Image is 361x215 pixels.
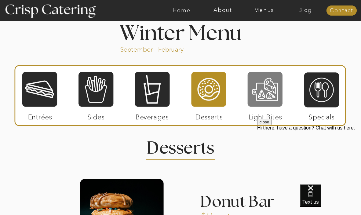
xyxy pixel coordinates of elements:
[189,107,229,124] p: Desserts
[141,140,220,151] h2: Desserts
[301,107,341,124] p: Specials
[97,23,264,41] h1: Winter Menu
[326,8,357,14] a: Contact
[200,194,305,212] h3: Donut Bar
[257,119,361,192] iframe: podium webchat widget prompt
[76,107,116,124] p: Sides
[245,107,285,124] p: Light Bites
[161,8,202,14] a: Home
[120,45,203,52] p: September - February
[285,8,326,14] a: Blog
[20,107,60,124] p: Entrées
[300,184,361,215] iframe: podium webchat widget bubble
[243,8,285,14] a: Menus
[202,8,243,14] a: About
[132,107,172,124] p: Beverages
